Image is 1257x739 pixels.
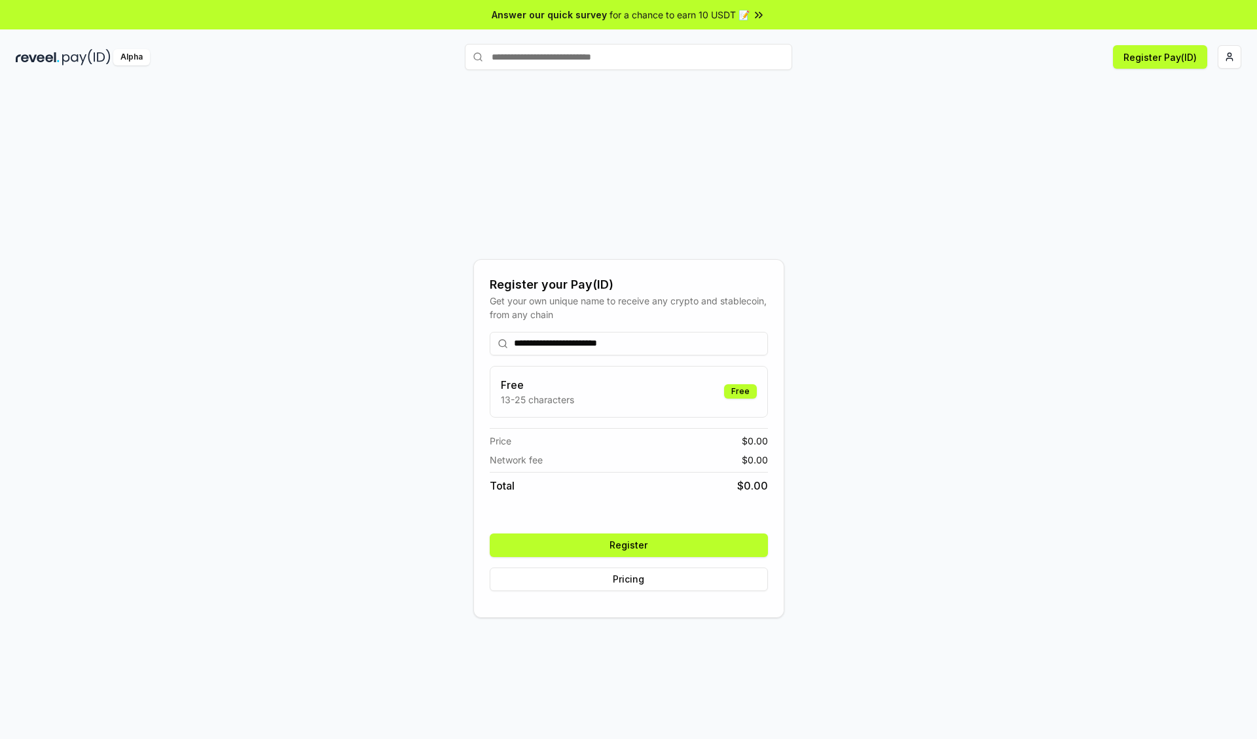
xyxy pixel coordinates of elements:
[113,49,150,65] div: Alpha
[490,568,768,591] button: Pricing
[490,294,768,321] div: Get your own unique name to receive any crypto and stablecoin, from any chain
[724,384,757,399] div: Free
[490,453,543,467] span: Network fee
[501,377,574,393] h3: Free
[490,533,768,557] button: Register
[737,478,768,494] span: $ 0.00
[610,8,750,22] span: for a chance to earn 10 USDT 📝
[492,8,607,22] span: Answer our quick survey
[742,453,768,467] span: $ 0.00
[490,276,768,294] div: Register your Pay(ID)
[62,49,111,65] img: pay_id
[742,434,768,448] span: $ 0.00
[490,478,515,494] span: Total
[490,434,511,448] span: Price
[16,49,60,65] img: reveel_dark
[501,393,574,406] p: 13-25 characters
[1113,45,1207,69] button: Register Pay(ID)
